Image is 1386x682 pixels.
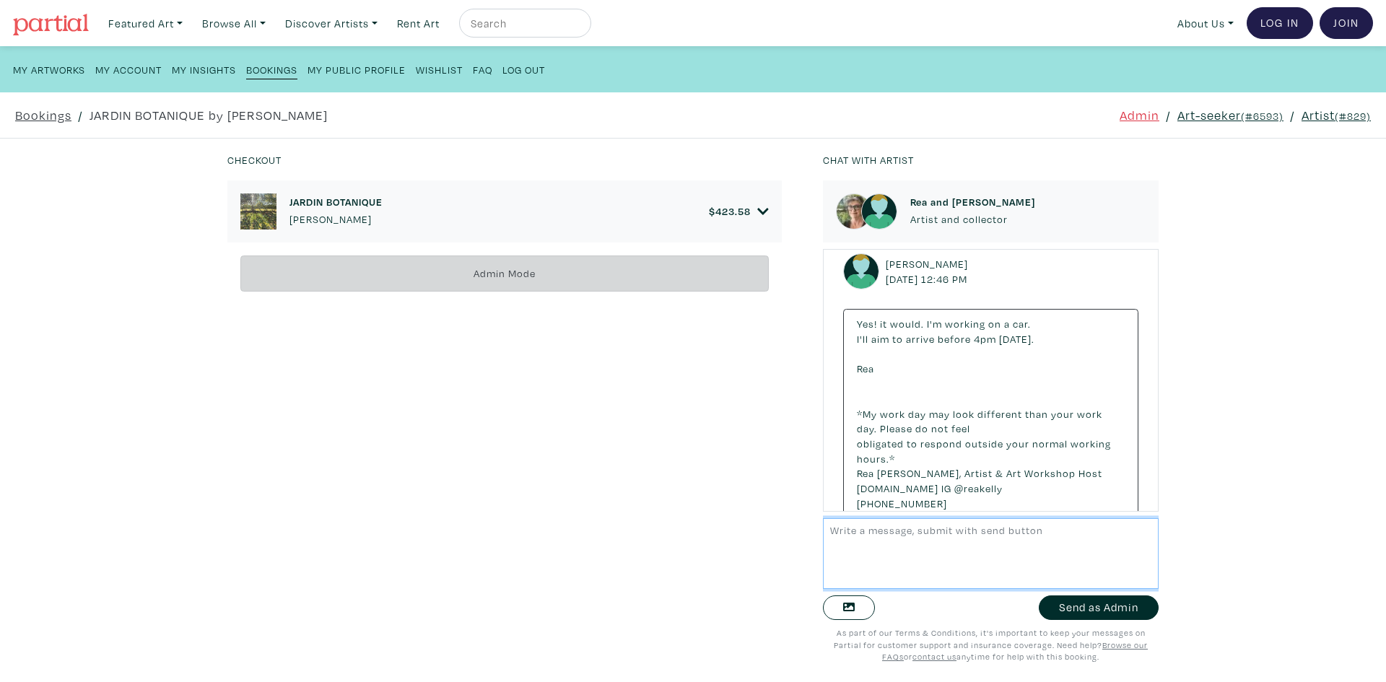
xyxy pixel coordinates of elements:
a: Featured Art [102,9,189,38]
img: phpThumb.php [240,193,276,229]
span: respond [920,437,962,450]
span: arrive [906,332,935,346]
span: / [1166,105,1171,125]
a: Bookings [246,59,297,79]
small: Chat with artist [823,153,914,167]
span: to [907,437,918,450]
span: 423.58 [715,204,751,218]
a: Bookings [15,105,71,125]
h6: $ [709,205,751,217]
a: Log Out [502,59,545,79]
span: I'm [927,317,942,331]
a: My Account [95,59,162,79]
span: working [1071,437,1111,450]
a: My Artworks [13,59,85,79]
span: to [892,332,903,346]
small: (#829) [1335,109,1371,123]
a: Browse our FAQs [882,639,1148,663]
span: work [880,407,905,421]
img: phpThumb.php [836,193,872,229]
span: Please [880,421,912,435]
a: My Public Profile [308,59,406,79]
span: Art [1006,466,1021,480]
span: may [929,407,950,421]
span: [DATE]. [999,332,1034,346]
span: not [931,421,949,435]
span: before [938,332,971,346]
a: About Us [1171,9,1240,38]
img: avatar.png [843,253,879,289]
small: My Artworks [13,63,85,76]
a: Rent Art [391,9,446,38]
span: day. [857,421,877,435]
div: Admin Mode [240,255,769,292]
a: Log In [1247,7,1313,39]
span: 4pm [974,332,996,346]
small: [PERSON_NAME] [DATE] 12:46 PM [886,256,972,287]
a: FAQ [473,59,492,79]
span: do [915,421,928,435]
span: hours.* [857,452,895,465]
small: My Account [95,63,162,76]
small: As part of our Terms & Conditions, it's important to keep your messages on Partial for customer s... [834,627,1148,662]
span: / [1290,105,1295,125]
span: Rea [857,362,874,375]
input: Search [469,14,577,32]
small: Wishlist [416,63,463,76]
span: aim [871,332,889,346]
a: Admin [1120,105,1159,125]
span: & [995,466,1003,480]
small: My Insights [172,63,236,76]
a: Artist(#829) [1302,105,1371,125]
span: [DOMAIN_NAME] [857,481,938,495]
span: your [1051,407,1074,421]
a: Discover Artists [279,9,384,38]
small: My Public Profile [308,63,406,76]
p: [PERSON_NAME] [289,211,383,227]
button: Send as Admin [1039,595,1159,621]
a: JARDIN BOTANIQUE [PERSON_NAME] [289,196,383,227]
span: different [977,407,1022,421]
span: outside [965,437,1003,450]
span: [PHONE_NUMBER] [857,497,947,510]
a: Wishlist [416,59,463,79]
span: Rea [857,466,874,480]
span: a [1004,317,1010,331]
a: JARDIN BOTANIQUE by [PERSON_NAME] [90,105,328,125]
span: [PERSON_NAME], [877,466,962,480]
span: Artist [964,466,993,480]
span: car. [1013,317,1031,331]
small: Log Out [502,63,545,76]
h6: Rea and [PERSON_NAME] [910,196,1035,208]
span: it [880,317,887,331]
span: @reakelly [954,481,1003,495]
span: Workshop [1024,466,1076,480]
span: normal [1032,437,1068,450]
span: day [908,407,926,421]
span: look [953,407,975,421]
span: obligated [857,437,904,450]
span: working [945,317,985,331]
a: contact us [912,651,956,662]
h6: JARDIN BOTANIQUE [289,196,383,208]
small: (#6593) [1241,109,1283,123]
a: My Insights [172,59,236,79]
a: Art-seeker(#6593) [1177,105,1283,125]
span: on [988,317,1001,331]
span: / [78,105,83,125]
img: avatar.png [861,193,897,229]
span: Host [1078,466,1102,480]
p: Artist and collector [910,211,1035,227]
span: your [1006,437,1029,450]
small: Checkout [227,153,282,167]
span: work [1077,407,1102,421]
span: than [1025,407,1048,421]
span: I'll [857,332,868,346]
a: $423.58 [709,205,769,218]
span: Yes! [857,317,877,331]
small: Bookings [246,63,297,76]
span: would. [890,317,924,331]
small: FAQ [473,63,492,76]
